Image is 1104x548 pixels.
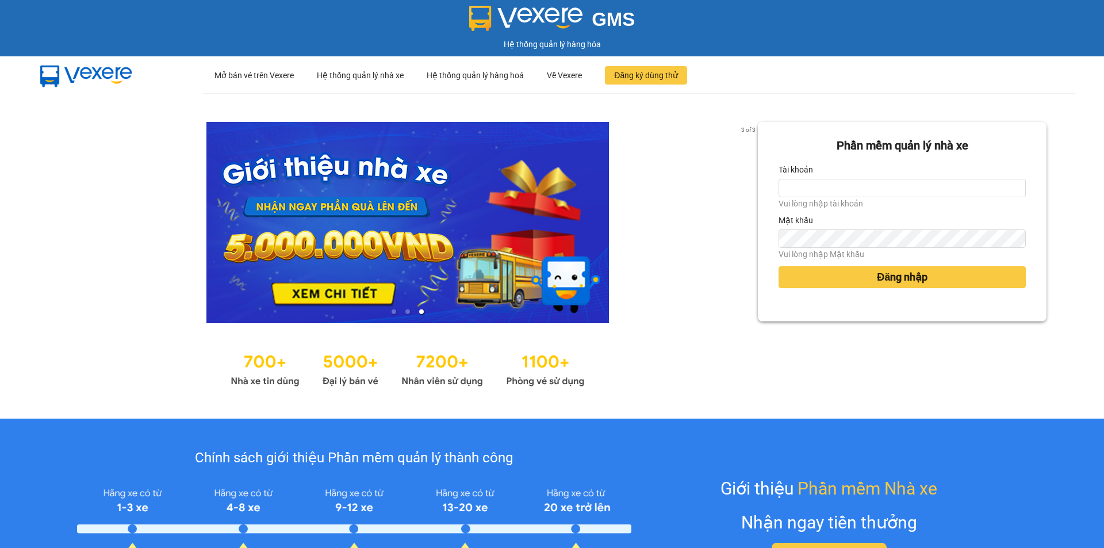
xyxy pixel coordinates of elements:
[547,57,582,94] div: Về Vexere
[738,122,758,137] p: 3 of 3
[741,509,917,536] div: Nhận ngay tiền thưởng
[317,57,404,94] div: Hệ thống quản lý nhà xe
[469,6,583,31] img: logo 2
[779,266,1026,288] button: Đăng nhập
[77,447,631,469] div: Chính sách giới thiệu Phần mềm quản lý thành công
[29,56,144,94] img: mbUUG5Q.png
[469,17,635,26] a: GMS
[779,229,1026,248] input: Mật khẩu
[779,179,1026,197] input: Tài khoản
[57,122,74,323] button: previous slide / item
[779,137,1026,155] div: Phần mềm quản lý nhà xe
[877,269,927,285] span: Đăng nhập
[392,309,396,314] li: slide item 1
[405,309,410,314] li: slide item 2
[605,66,687,85] button: Đăng ký dùng thử
[419,309,424,314] li: slide item 3
[214,57,294,94] div: Mở bán vé trên Vexere
[798,475,937,502] span: Phần mềm Nhà xe
[742,122,758,323] button: next slide / item
[231,346,585,390] img: Statistics.png
[614,69,678,82] span: Đăng ký dùng thử
[779,211,813,229] label: Mật khẩu
[720,475,937,502] div: Giới thiệu
[779,160,813,179] label: Tài khoản
[427,57,524,94] div: Hệ thống quản lý hàng hoá
[779,197,1026,210] div: Vui lòng nhập tài khoản
[779,248,1026,260] div: Vui lòng nhập Mật khẩu
[3,38,1101,51] div: Hệ thống quản lý hàng hóa
[592,9,635,30] span: GMS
